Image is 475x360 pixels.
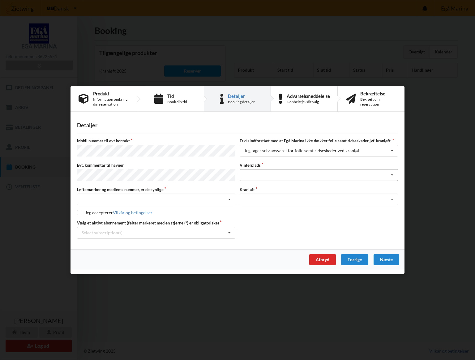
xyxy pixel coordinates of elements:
[240,187,398,192] label: Kranløft
[240,138,398,144] label: Er du indforstået med at Egå Marina ikke dækker folie samt ridseskader jvf. kranløft.
[240,162,398,168] label: Vinterplads
[244,149,361,153] div: Jeg tager selv ansvaret for folie samt ridseskader ved kranløft
[77,187,235,192] label: Løftemærker og medlems nummer, er de synlige
[360,97,396,107] div: Bekræft din reservation
[77,220,235,226] label: Vælg et aktivt abonnement (felter markeret med en stjerne (*) er obligatoriske)
[167,94,187,98] div: Tid
[287,99,330,104] div: Dobbelttjek dit valg
[77,138,235,144] label: Mobil nummer til evt kontakt
[77,122,398,129] div: Detaljer
[82,230,122,235] div: Select subscription(s)
[77,210,152,215] label: Jeg accepterer
[287,94,330,98] div: Advarselsmeddelelse
[93,91,129,96] div: Produkt
[309,254,336,265] div: Afbryd
[77,162,235,168] label: Evt. kommentar til havnen
[228,99,255,104] div: Booking detaljer
[113,210,152,215] a: Vilkår og betingelser
[93,97,129,107] div: Information omkring din reservation
[360,91,396,96] div: Bekræftelse
[374,254,399,265] div: Næste
[228,94,255,98] div: Detaljer
[341,254,368,265] div: Forrige
[167,99,187,104] div: Book din tid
